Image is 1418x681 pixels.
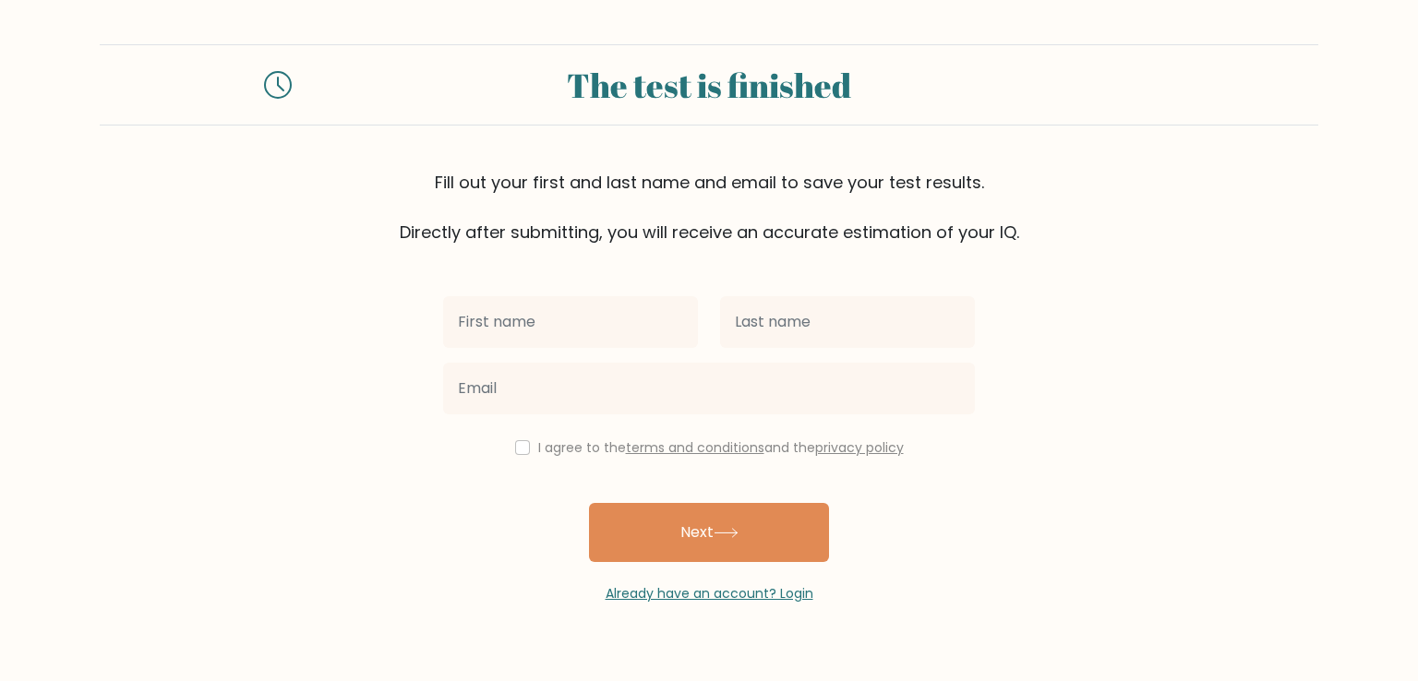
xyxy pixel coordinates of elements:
a: privacy policy [815,438,904,457]
a: Already have an account? Login [606,584,813,603]
label: I agree to the and the [538,438,904,457]
div: Fill out your first and last name and email to save your test results. Directly after submitting,... [100,170,1318,245]
input: Email [443,363,975,414]
div: The test is finished [314,60,1104,110]
a: terms and conditions [626,438,764,457]
input: Last name [720,296,975,348]
button: Next [589,503,829,562]
input: First name [443,296,698,348]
